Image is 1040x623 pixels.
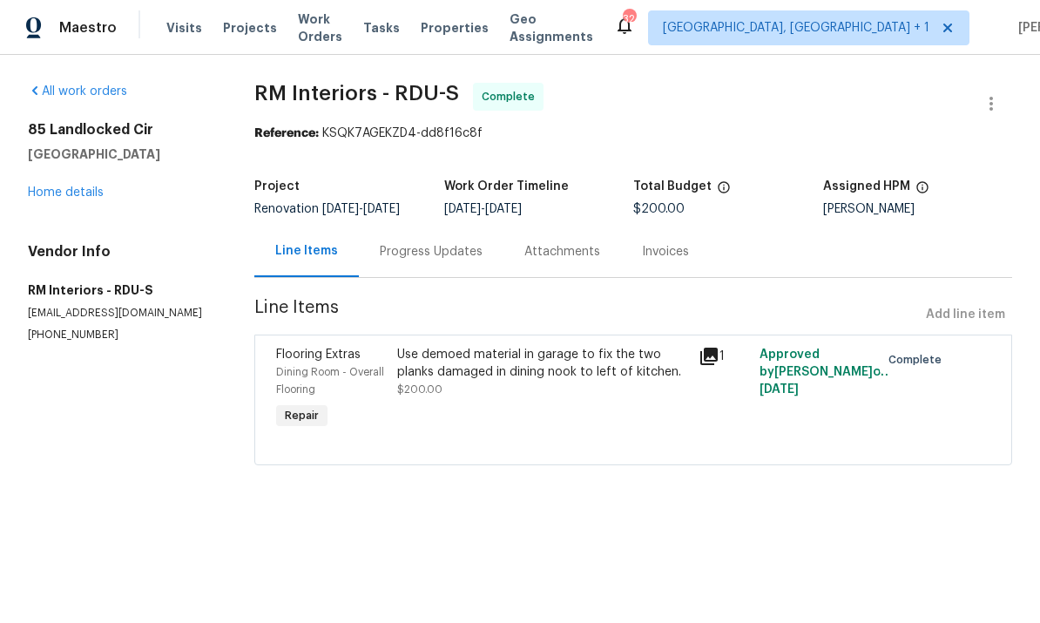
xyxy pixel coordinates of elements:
span: The hpm assigned to this work order. [915,180,929,203]
a: All work orders [28,85,127,98]
span: RM Interiors - RDU-S [254,83,459,104]
span: - [322,203,400,215]
span: Dining Room - Overall Flooring [276,367,384,395]
h5: [GEOGRAPHIC_DATA] [28,146,213,163]
span: [DATE] [322,203,359,215]
div: Use demoed material in garage to fix the two planks damaged in dining nook to left of kitchen. [397,346,689,381]
h5: Project [254,180,300,193]
span: $200.00 [633,203,685,215]
span: Maestro [59,19,117,37]
span: $200.00 [397,384,442,395]
h5: Work Order Timeline [444,180,569,193]
span: Tasks [363,22,400,34]
div: 32 [623,10,635,28]
span: Work Orders [298,10,342,45]
b: Reference: [254,127,319,139]
p: [EMAIL_ADDRESS][DOMAIN_NAME] [28,306,213,321]
div: [PERSON_NAME] [823,203,1012,215]
span: Repair [278,407,326,424]
span: [DATE] [363,203,400,215]
h5: RM Interiors - RDU-S [28,281,213,299]
span: Line Items [254,299,919,331]
span: [DATE] [444,203,481,215]
div: Invoices [642,243,689,261]
span: Complete [482,88,542,105]
h5: Total Budget [633,180,712,193]
span: Geo Assignments [510,10,593,45]
div: Progress Updates [380,243,483,261]
span: [GEOGRAPHIC_DATA], [GEOGRAPHIC_DATA] + 1 [663,19,929,37]
span: [DATE] [485,203,522,215]
span: [DATE] [760,383,799,396]
span: Projects [223,19,277,37]
div: Attachments [524,243,600,261]
div: Line Items [275,242,338,260]
div: 1 [699,346,748,367]
h2: 85 Landlocked Cir [28,121,213,139]
span: Approved by [PERSON_NAME] on [760,349,888,396]
span: Complete [888,351,949,369]
span: Properties [421,19,489,37]
span: The total cost of line items that have been proposed by Opendoor. This sum includes line items th... [717,180,731,203]
span: Visits [166,19,202,37]
span: Flooring Extras [276,349,361,361]
a: Home details [28,186,104,199]
span: - [444,203,522,215]
h4: Vendor Info [28,243,213,261]
h5: Assigned HPM [823,180,910,193]
div: KSQK7AGEKZD4-dd8f16c8f [254,125,1012,142]
p: [PHONE_NUMBER] [28,328,213,342]
span: Renovation [254,203,400,215]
